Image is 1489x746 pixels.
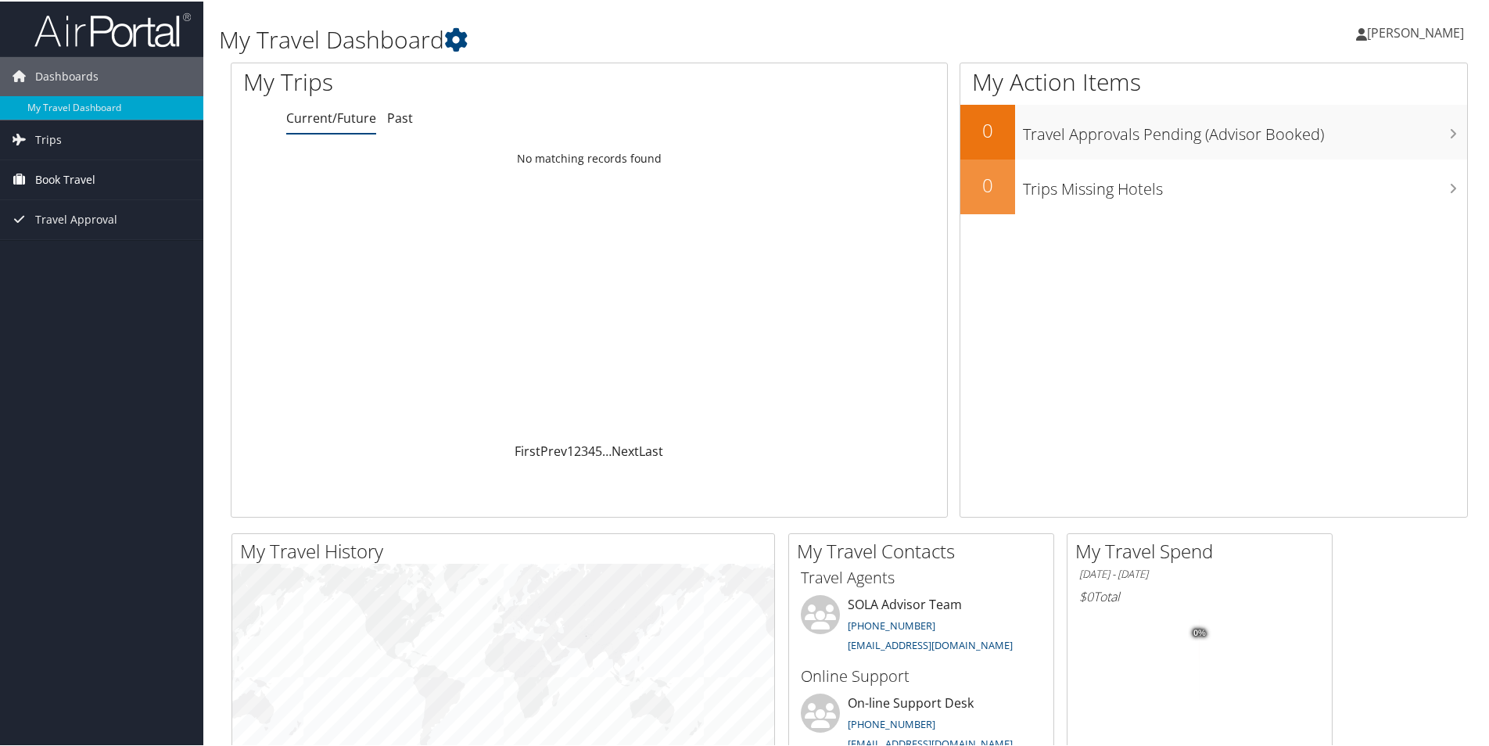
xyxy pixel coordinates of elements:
[35,159,95,198] span: Book Travel
[540,441,567,458] a: Prev
[387,108,413,125] a: Past
[848,716,935,730] a: [PHONE_NUMBER]
[1023,114,1467,144] h3: Travel Approvals Pending (Advisor Booked)
[1079,565,1320,580] h6: [DATE] - [DATE]
[595,441,602,458] a: 5
[35,56,99,95] span: Dashboards
[801,565,1042,587] h3: Travel Agents
[286,108,376,125] a: Current/Future
[1075,536,1332,563] h2: My Travel Spend
[960,170,1015,197] h2: 0
[612,441,639,458] a: Next
[35,119,62,158] span: Trips
[1079,586,1093,604] span: $0
[231,143,947,171] td: No matching records found
[240,536,774,563] h2: My Travel History
[960,158,1467,213] a: 0Trips Missing Hotels
[960,116,1015,142] h2: 0
[793,594,1049,658] li: SOLA Advisor Team
[602,441,612,458] span: …
[219,22,1060,55] h1: My Travel Dashboard
[1079,586,1320,604] h6: Total
[574,441,581,458] a: 2
[1356,8,1480,55] a: [PERSON_NAME]
[588,441,595,458] a: 4
[960,64,1467,97] h1: My Action Items
[1023,169,1467,199] h3: Trips Missing Hotels
[1193,627,1206,637] tspan: 0%
[567,441,574,458] a: 1
[848,637,1013,651] a: [EMAIL_ADDRESS][DOMAIN_NAME]
[801,664,1042,686] h3: Online Support
[515,441,540,458] a: First
[797,536,1053,563] h2: My Travel Contacts
[960,103,1467,158] a: 0Travel Approvals Pending (Advisor Booked)
[1367,23,1464,40] span: [PERSON_NAME]
[35,199,117,238] span: Travel Approval
[243,64,637,97] h1: My Trips
[848,617,935,631] a: [PHONE_NUMBER]
[34,10,191,47] img: airportal-logo.png
[639,441,663,458] a: Last
[581,441,588,458] a: 3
